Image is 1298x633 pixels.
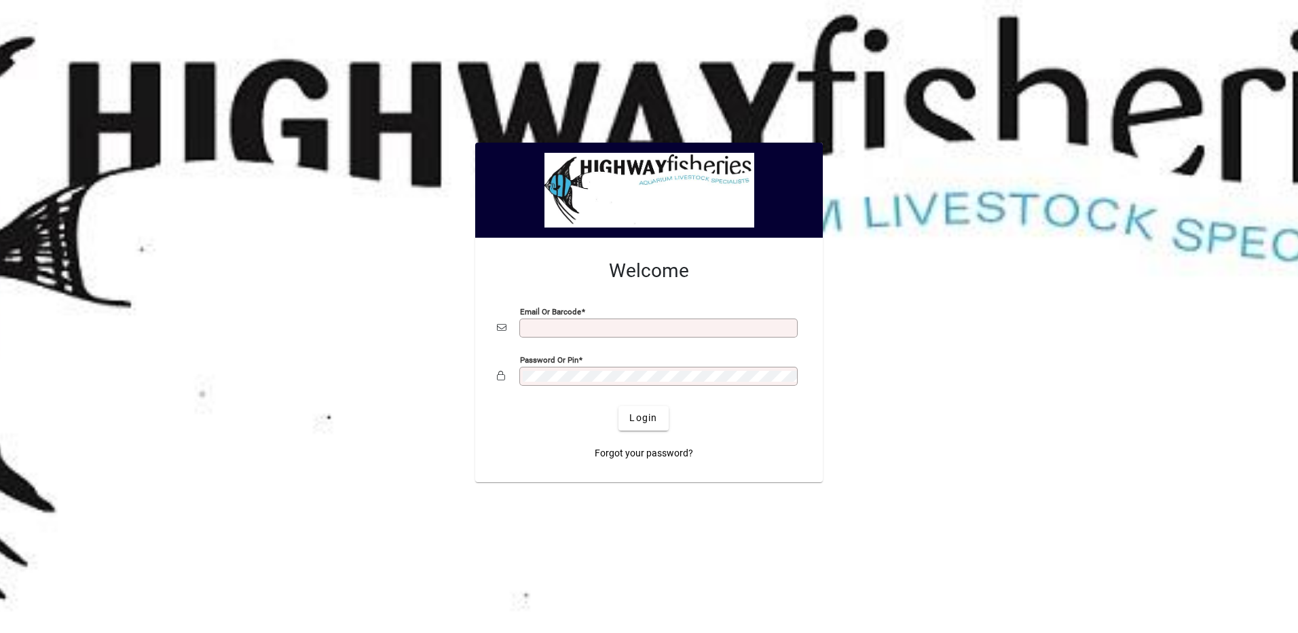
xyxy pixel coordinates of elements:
[618,406,668,431] button: Login
[520,355,578,364] mat-label: Password or Pin
[520,306,581,316] mat-label: Email or Barcode
[497,259,801,283] h2: Welcome
[629,411,657,425] span: Login
[589,441,699,466] a: Forgot your password?
[595,446,693,460] span: Forgot your password?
